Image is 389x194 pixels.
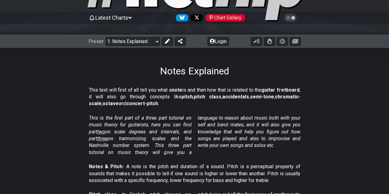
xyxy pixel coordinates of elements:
[205,14,245,21] div: Chart Gallery
[160,65,229,77] h1: Notes Explained
[102,101,119,106] strong: octave
[173,14,188,21] a: Follow #fretflip at Bluesky
[162,37,173,46] button: Edit Preset
[277,37,288,46] button: Print
[194,94,221,100] strong: pitch class
[89,163,300,184] p: - A note is the pitch and duration of a sound. Pitch is a perceptual property of sounds that make...
[89,164,122,169] strong: Notes & Pitch
[95,14,128,21] span: Latest Charts
[261,87,300,93] strong: guitar fretboard
[290,37,301,46] button: Create image
[251,37,262,46] button: 0
[89,38,103,44] span: Preset
[250,94,274,100] strong: semi-tone
[203,14,245,21] a: #fretflip at Pinterest
[264,37,275,46] button: Toggle Dexterity for all fretkits
[175,37,186,46] button: Share Preset
[172,87,182,93] strong: note
[222,94,249,100] strong: accidentals
[97,136,108,141] span: three
[106,37,160,46] select: Preset
[97,129,105,135] span: two
[188,14,203,21] a: Follow #fretflip at X
[126,101,158,106] strong: concert-pitch
[287,15,294,21] span: Toggle light / dark theme
[89,115,300,155] em: This is the first part of a three part tutorial on music theory for guitarists, here you can find...
[208,37,229,46] button: Login
[89,87,300,107] p: This text will first of all tell you what a is and then how that is related to the , it will also...
[181,94,193,100] strong: pitch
